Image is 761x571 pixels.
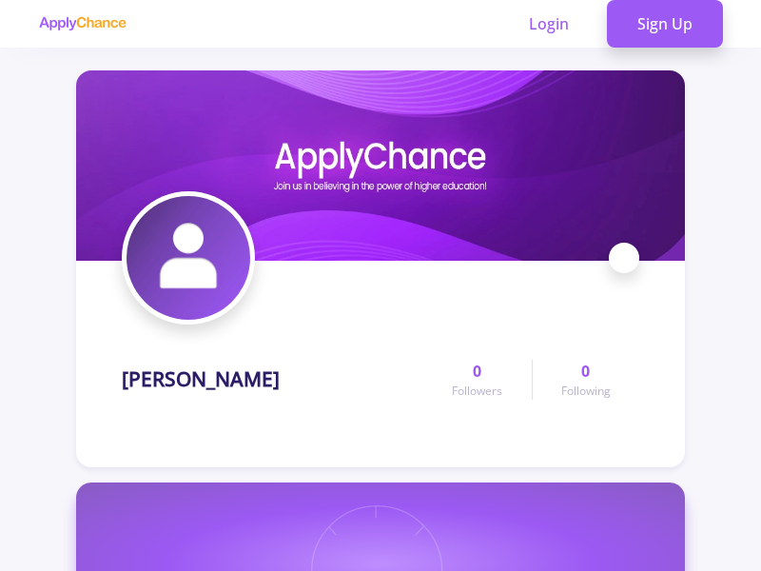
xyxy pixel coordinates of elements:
img: Farhad Behnamcover image [76,70,685,261]
img: Farhad Behnamavatar [127,196,250,320]
img: applychance logo text only [38,16,127,31]
span: 0 [473,360,481,383]
a: 0Following [532,360,639,400]
a: 0Followers [423,360,531,400]
span: 0 [581,360,590,383]
h1: [PERSON_NAME] [122,367,280,391]
span: Followers [452,383,502,400]
span: Following [561,383,611,400]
